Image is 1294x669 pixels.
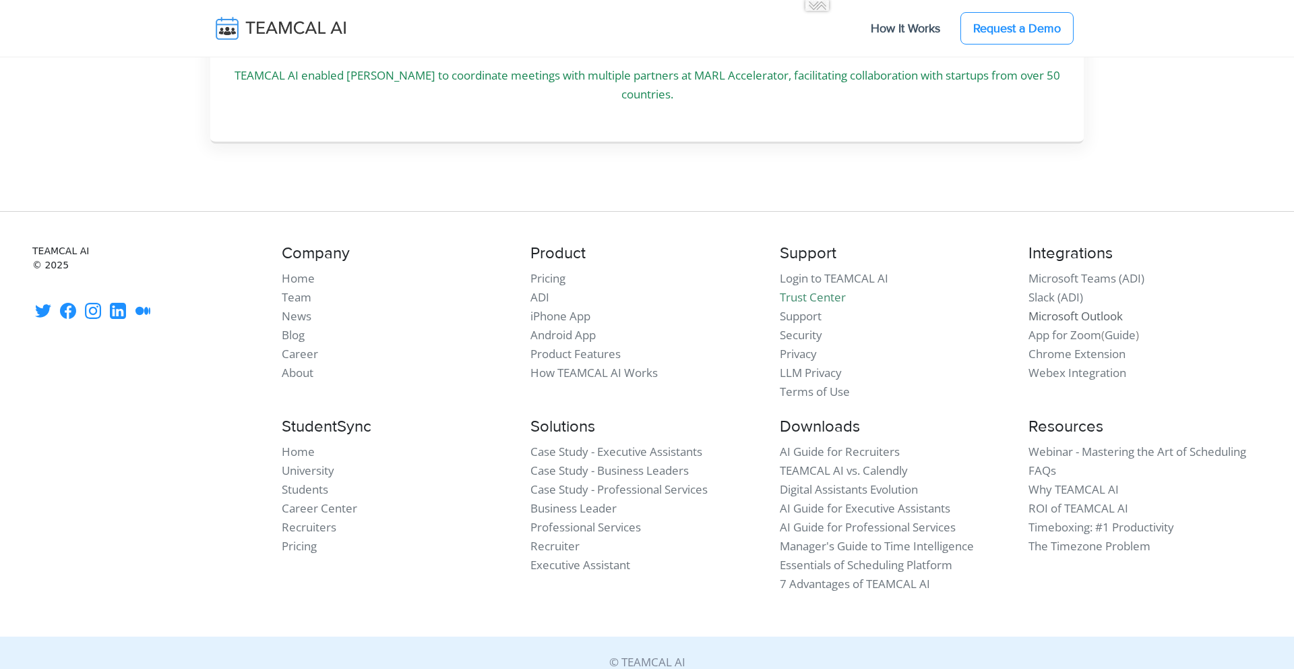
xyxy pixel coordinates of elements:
[530,500,617,516] a: Business Leader
[780,444,900,459] a: AI Guide for Recruiters
[282,538,317,554] a: Pricing
[1028,500,1128,516] a: ROI of TEAMCAL AI
[780,308,822,324] a: Support
[780,346,817,361] a: Privacy
[1028,519,1174,535] a: Timeboxing: #1 Productivity
[780,482,918,497] a: Digital Assistants Evolution
[530,557,630,573] a: Executive Assistant
[780,519,956,535] a: AI Guide for Professional Services
[282,289,311,305] a: Team
[780,365,842,380] a: LLM Privacy
[1028,270,1144,286] a: Microsoft Teams (ADI)
[530,444,702,459] a: Case Study - Executive Assistants
[780,538,974,554] a: Manager's Guide to Time Intelligence
[210,66,1084,104] p: TEAMCAL AI enabled [PERSON_NAME] to coordinate meetings with multiple partners at MARL Accelerato...
[530,244,764,264] h4: Product
[780,463,908,478] a: TEAMCAL AI vs. Calendly
[530,538,580,554] a: Recruiter
[780,557,952,573] a: Essentials of Scheduling Platform
[780,500,950,516] a: AI Guide for Executive Assistants
[1028,244,1262,264] h4: Integrations
[530,308,590,324] a: iPhone App
[1028,538,1150,554] a: The Timezone Problem
[282,244,515,264] h4: Company
[1028,326,1262,345] li: ( )
[1028,289,1083,305] a: Slack (ADI)
[282,519,336,535] a: Recruiters
[530,270,565,286] a: Pricing
[1028,327,1101,343] a: App for Zoom
[1028,463,1056,478] a: FAQs
[530,463,689,478] a: Case Study - Business Leaders
[530,482,708,497] a: Case Study - Professional Services
[282,482,328,497] a: Students
[857,14,954,42] a: How It Works
[530,346,621,361] a: Product Features
[282,270,315,286] a: Home
[282,346,318,361] a: Career
[530,519,641,535] a: Professional Services
[780,576,930,591] a: 7 Advantages of TEAMCAL AI
[282,327,305,343] a: Blog
[282,365,313,380] a: About
[1028,444,1246,459] a: Webinar - Mastering the Art of Scheduling
[530,417,764,437] h4: Solutions
[1028,417,1262,437] h4: Resources
[960,12,1074,45] a: Request a Demo
[1105,327,1136,343] a: Guide
[282,308,311,324] a: News
[282,463,334,478] a: University
[530,289,549,305] a: ADI
[282,444,315,459] a: Home
[780,289,846,305] a: Trust Center
[282,500,357,516] a: Career Center
[780,417,1013,437] h4: Downloads
[1028,346,1126,361] a: Chrome Extension
[780,327,822,343] a: Security
[780,384,850,399] a: Terms of Use
[780,244,1013,264] h4: Support
[780,270,888,286] a: Login to TEAMCAL AI
[32,244,266,272] small: TEAMCAL AI © 2025
[1028,308,1123,324] a: Microsoft Outlook
[530,327,596,343] a: Android App
[1028,365,1126,380] a: Webex Integration
[282,417,515,437] h4: StudentSync
[1028,482,1119,497] a: Why TEAMCAL AI
[530,365,658,380] a: How TEAMCAL AI Works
